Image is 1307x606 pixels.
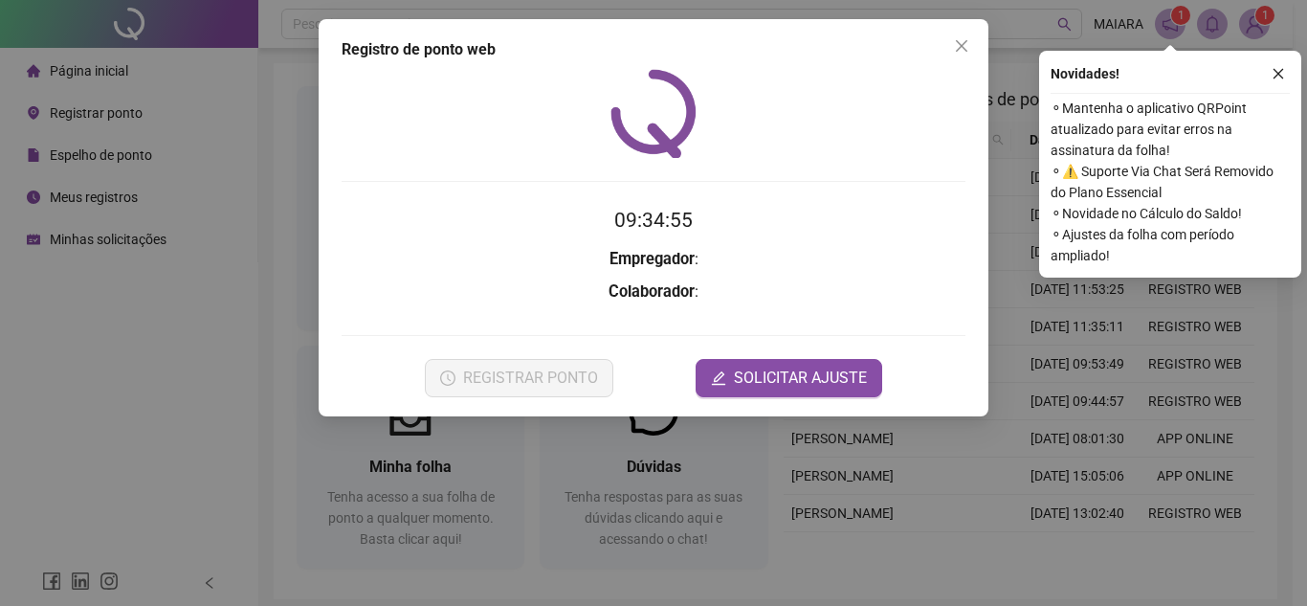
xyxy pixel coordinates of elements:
h3: : [342,247,965,272]
span: ⚬ ⚠️ Suporte Via Chat Será Removido do Plano Essencial [1051,161,1290,203]
span: close [954,38,969,54]
button: editSOLICITAR AJUSTE [696,359,882,397]
span: ⚬ Mantenha o aplicativo QRPoint atualizado para evitar erros na assinatura da folha! [1051,98,1290,161]
strong: Colaborador [609,282,695,301]
strong: Empregador [609,250,695,268]
span: Novidades ! [1051,63,1119,84]
span: close [1272,67,1285,80]
div: Registro de ponto web [342,38,965,61]
time: 09:34:55 [614,209,693,232]
span: ⚬ Ajustes da folha com período ampliado! [1051,224,1290,266]
span: SOLICITAR AJUSTE [734,367,867,390]
span: ⚬ Novidade no Cálculo do Saldo! [1051,203,1290,224]
span: edit [711,370,726,386]
button: REGISTRAR PONTO [425,359,613,397]
button: Close [946,31,977,61]
h3: : [342,280,965,304]
img: QRPoint [610,69,697,158]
